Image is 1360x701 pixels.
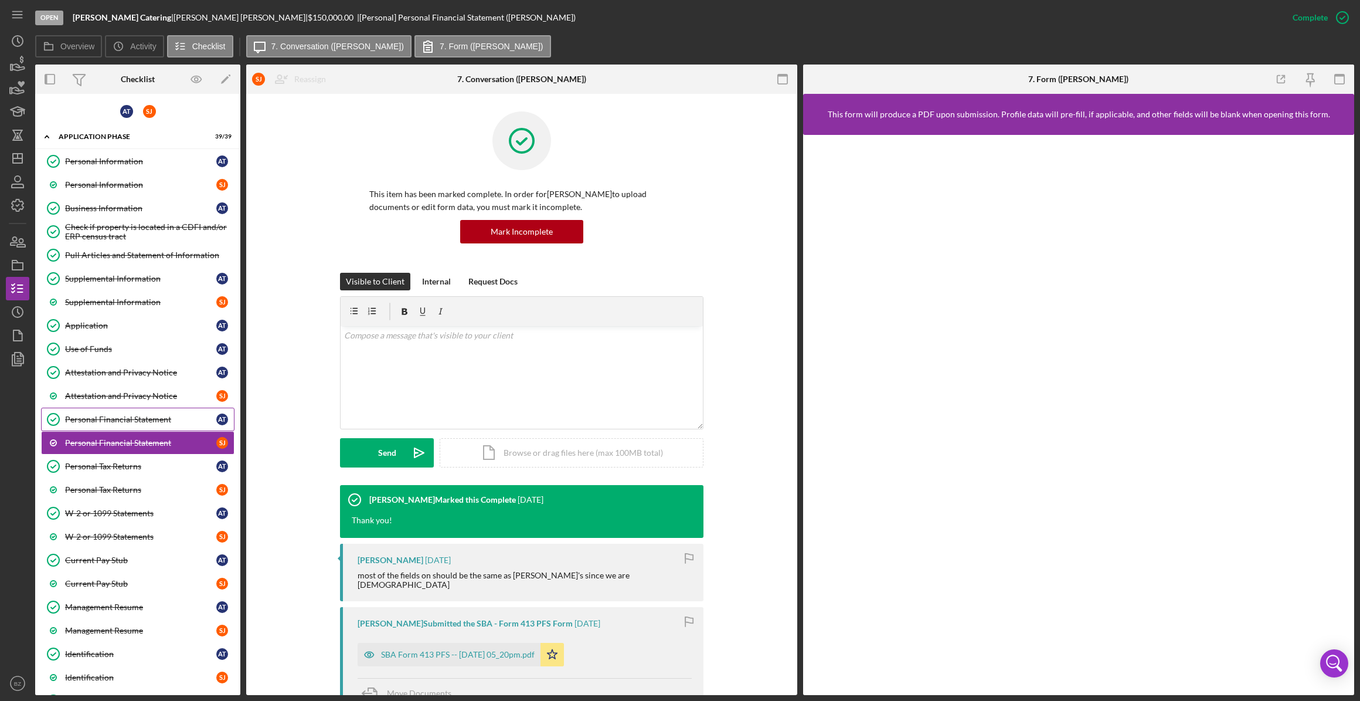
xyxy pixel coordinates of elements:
div: Identification [65,649,216,659]
a: Management ResumeAT [41,595,234,619]
div: Current Pay Stub [65,579,216,588]
div: Reassign [294,67,326,91]
div: A T [216,155,228,167]
button: Complete [1281,6,1354,29]
div: A T [216,367,228,378]
div: Business Information [65,204,216,213]
div: [PERSON_NAME] Submitted the SBA - Form 413 PFS Form [358,619,573,628]
a: Attestation and Privacy NoticeAT [41,361,234,384]
div: Checklist [121,74,155,84]
div: S J [216,390,228,402]
div: Personal Information [65,180,216,189]
button: Send [340,438,434,468]
div: | [73,13,174,22]
label: 7. Form ([PERSON_NAME]) [440,42,543,51]
a: Management ResumeSJ [41,619,234,642]
div: S J [216,578,228,590]
div: S J [143,105,156,118]
div: A T [216,507,228,519]
label: Checklist [192,42,226,51]
div: A T [216,343,228,355]
div: 7. Form ([PERSON_NAME]) [1028,74,1128,84]
div: Thank you! [352,514,392,526]
button: Activity [105,35,164,57]
time: 2025-07-27 21:20 [574,619,600,628]
div: A T [216,320,228,331]
div: Attestation and Privacy Notice [65,368,216,377]
div: S J [216,484,228,496]
div: Application Phase [59,133,202,140]
p: This item has been marked complete. In order for [PERSON_NAME] to upload documents or edit form d... [369,188,674,214]
div: [PERSON_NAME] Marked this Complete [369,495,516,504]
button: Visible to Client [340,273,410,290]
div: Personal Information [65,157,216,166]
div: Personal Tax Returns [65,462,216,471]
label: Activity [130,42,156,51]
div: 7. Conversation ([PERSON_NAME]) [457,74,586,84]
div: S J [216,531,228,543]
time: 2025-07-28 15:51 [518,495,543,504]
div: most of the fields on should be the same as [PERSON_NAME]'s since we are [DEMOGRAPHIC_DATA] [358,571,692,590]
a: Pull Articles and Statement of Information [41,243,234,267]
div: Management Resume [65,626,216,635]
a: Personal InformationSJ [41,173,234,197]
button: Internal [416,273,457,290]
div: A T [216,648,228,660]
div: S J [216,437,228,449]
a: Attestation and Privacy NoticeSJ [41,384,234,408]
button: SJReassign [246,67,338,91]
div: Personal Financial Statement [65,438,216,448]
div: [PERSON_NAME] [PERSON_NAME] | [174,13,308,22]
text: BZ [14,680,21,687]
div: 39 / 39 [210,133,232,140]
a: Current Pay StubSJ [41,572,234,595]
div: A T [120,105,133,118]
button: 7. Form ([PERSON_NAME]) [414,35,551,57]
div: Complete [1293,6,1328,29]
button: Mark Incomplete [460,220,583,243]
div: Supplemental Information [65,274,216,283]
div: Check if property is located in a CDFI and/or ERP census tract [65,222,234,241]
div: [PERSON_NAME] [358,556,423,565]
a: Business InformationAT [41,197,234,220]
a: Personal Financial StatementSJ [41,431,234,455]
div: S J [216,296,228,308]
div: Open [35,11,63,25]
div: A T [216,554,228,566]
div: Request Docs [468,273,518,290]
div: A T [216,273,228,285]
div: Current Pay Stub [65,556,216,565]
button: SBA Form 413 PFS -- [DATE] 05_20pm.pdf [358,643,564,666]
div: Open Intercom Messenger [1320,649,1348,678]
div: $150,000.00 [308,13,357,22]
span: Move Documents [387,688,451,698]
button: Request Docs [463,273,523,290]
a: W-2 or 1099 StatementsSJ [41,525,234,548]
div: Management Resume [65,602,216,612]
a: W-2 or 1099 StatementsAT [41,502,234,525]
div: Visible to Client [346,273,404,290]
div: Mark Incomplete [491,220,553,243]
a: IdentificationAT [41,642,234,666]
div: W-2 or 1099 Statements [65,532,216,541]
div: | [Personal] Personal Financial Statement ([PERSON_NAME]) [357,13,576,22]
div: S J [216,625,228,636]
button: Checklist [167,35,233,57]
div: S J [216,672,228,683]
div: S J [252,73,265,86]
time: 2025-07-27 21:20 [425,556,451,565]
a: Personal Tax ReturnsAT [41,455,234,478]
button: 7. Conversation ([PERSON_NAME]) [246,35,412,57]
a: Supplemental InformationSJ [41,290,234,314]
div: Pull Articles and Statement of Information [65,250,234,260]
div: Identification [65,673,216,682]
div: Personal Financial Statement [65,415,216,424]
div: Application [65,321,216,330]
div: A T [216,601,228,613]
a: Personal Financial StatementAT [41,408,234,431]
a: Supplemental InformationAT [41,267,234,290]
a: Personal InformationAT [41,150,234,173]
div: A T [216,414,228,425]
div: W-2 or 1099 Statements [65,509,216,518]
iframe: Lenderfit form [815,147,1344,683]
